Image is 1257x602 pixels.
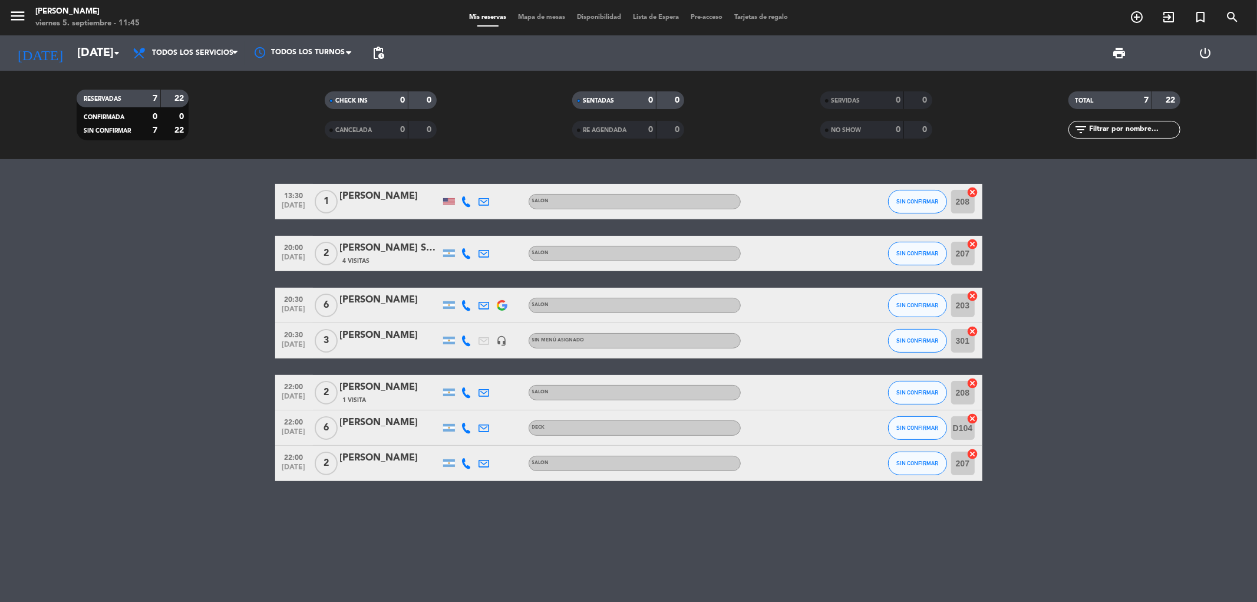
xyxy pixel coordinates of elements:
[35,18,140,29] div: viernes 5. septiembre - 11:45
[315,329,338,353] span: 3
[340,241,440,256] div: [PERSON_NAME] Santa [PERSON_NAME]
[685,14,728,21] span: Pre-acceso
[279,428,309,442] span: [DATE]
[831,98,860,104] span: SERVIDAS
[340,292,440,308] div: [PERSON_NAME]
[1225,10,1239,24] i: search
[532,460,549,465] span: SALON
[728,14,794,21] span: Tarjetas de regalo
[1198,46,1212,60] i: power_settings_new
[967,413,979,425] i: cancel
[84,96,121,102] span: RESERVADAS
[400,126,405,134] strong: 0
[279,341,309,354] span: [DATE]
[967,290,979,302] i: cancel
[279,379,309,393] span: 22:00
[153,113,157,121] strong: 0
[110,46,124,60] i: arrow_drop_down
[888,381,947,404] button: SIN CONFIRMAR
[675,126,682,134] strong: 0
[532,302,549,307] span: SALON
[1130,10,1144,24] i: add_circle_outline
[967,186,979,198] i: cancel
[1193,10,1207,24] i: turned_in_not
[9,7,27,29] button: menu
[888,294,947,317] button: SIN CONFIRMAR
[279,292,309,305] span: 20:30
[532,425,545,430] span: DECK
[343,256,370,266] span: 4 Visitas
[1162,10,1176,24] i: exit_to_app
[35,6,140,18] div: [PERSON_NAME]
[463,14,512,21] span: Mis reservas
[279,305,309,319] span: [DATE]
[532,199,549,203] span: SALON
[315,294,338,317] span: 6
[340,189,440,204] div: [PERSON_NAME]
[9,7,27,25] i: menu
[1166,96,1177,104] strong: 22
[888,452,947,475] button: SIN CONFIRMAR
[888,190,947,213] button: SIN CONFIRMAR
[831,127,861,133] span: NO SHOW
[497,335,507,346] i: headset_mic
[648,126,653,134] strong: 0
[896,337,938,344] span: SIN CONFIRMAR
[340,328,440,343] div: [PERSON_NAME]
[84,114,124,120] span: CONFIRMADA
[179,113,186,121] strong: 0
[174,126,186,134] strong: 22
[967,325,979,337] i: cancel
[896,302,938,308] span: SIN CONFIRMAR
[371,46,385,60] span: pending_actions
[896,389,938,396] span: SIN CONFIRMAR
[340,450,440,466] div: [PERSON_NAME]
[1075,98,1094,104] span: TOTAL
[84,128,131,134] span: SIN CONFIRMAR
[335,98,368,104] span: CHECK INS
[279,415,309,428] span: 22:00
[279,327,309,341] span: 20:30
[335,127,372,133] span: CANCELADA
[279,254,309,267] span: [DATE]
[967,377,979,389] i: cancel
[896,460,938,466] span: SIN CONFIRMAR
[343,396,367,405] span: 1 Visita
[896,425,938,431] span: SIN CONFIRMAR
[512,14,571,21] span: Mapa de mesas
[888,329,947,353] button: SIN CONFIRMAR
[532,251,549,255] span: SALON
[1162,35,1248,71] div: LOG OUT
[1074,123,1088,137] i: filter_list
[583,98,614,104] span: SENTADAS
[896,96,900,104] strong: 0
[279,393,309,406] span: [DATE]
[152,49,233,57] span: Todos los servicios
[153,126,157,134] strong: 7
[9,40,71,66] i: [DATE]
[315,242,338,265] span: 2
[532,390,549,394] span: SALON
[896,198,938,205] span: SIN CONFIRMAR
[427,126,434,134] strong: 0
[153,94,157,103] strong: 7
[532,338,585,343] span: Sin menú asignado
[279,240,309,254] span: 20:00
[1088,123,1180,136] input: Filtrar por nombre...
[967,238,979,250] i: cancel
[627,14,685,21] span: Lista de Espera
[923,126,930,134] strong: 0
[967,448,979,460] i: cancel
[315,416,338,440] span: 6
[896,126,900,134] strong: 0
[923,96,930,104] strong: 0
[648,96,653,104] strong: 0
[174,94,186,103] strong: 22
[888,416,947,440] button: SIN CONFIRMAR
[279,450,309,463] span: 22:00
[497,300,507,311] img: google-logo.png
[340,415,440,430] div: [PERSON_NAME]
[1144,96,1149,104] strong: 7
[340,380,440,395] div: [PERSON_NAME]
[279,188,309,202] span: 13:30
